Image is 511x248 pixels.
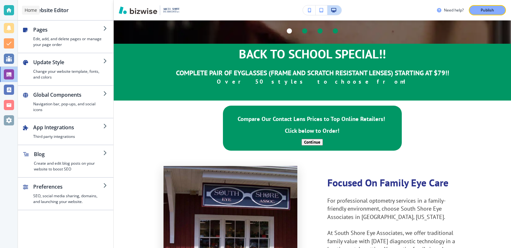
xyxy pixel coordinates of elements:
[282,23,297,39] div: Navigates to hero photo 1
[176,68,449,77] span: COMPLETE PAIR OF EYGLASSES (FRAME AND SCRATCH RESISTANT LENSES) STARTING AT $79!!
[223,116,402,134] h3: Compare Our Contact Lens Prices to Top Online Retailers! Click below to Order!
[163,7,180,13] img: Your Logo
[327,197,446,221] span: For professional optometry services in a family-friendly environment, choose South Shore Eye Asso...
[33,69,103,80] h4: Change your website template, fonts, and colors
[33,183,103,191] h2: Preferences
[18,118,113,145] button: App IntegrationsThird party integrations
[304,140,320,145] h5: Continue
[444,7,464,13] h3: Need help?
[33,36,103,48] h4: Edit, add, and delete pages or manage your page order
[33,193,103,205] h4: SEO, social media sharing, domains, and launching your website.
[33,134,103,139] h4: Third party integrations
[33,26,103,34] h2: Pages
[33,58,103,66] h2: Update Style
[33,101,103,113] h4: Navigation bar, pop-ups, and social icons
[18,145,113,177] button: BlogCreate and edit blog posts on your website to boost SEO
[18,178,113,210] button: PreferencesSEO, social media sharing, domains, and launching your website.
[18,86,113,118] button: Global ComponentsNavigation bar, pop-ups, and social icons
[33,91,103,99] h2: Global Components
[239,46,386,62] span: BACK TO SCHOOL SPECIAL!!
[176,78,449,86] p: Over 50 styles to choose from!
[469,5,506,15] button: Publish
[33,124,103,131] h2: App Integrations
[327,176,448,189] strong: Focused On Family Eye Care
[34,150,103,158] h2: Blog
[18,53,113,85] button: Update StyleChange your website template, fonts, and colors
[481,7,494,13] p: Publish
[34,161,103,172] h4: Create and edit blog posts on your website to boost SEO
[301,139,323,145] a: Continue
[119,6,157,14] img: Bizwise Logo
[33,6,69,14] h2: Website Editor
[301,139,323,146] button: Continue
[312,23,328,39] div: Navigates to hero photo 3
[297,23,312,39] div: Navigates to hero photo 2
[328,23,343,39] div: Navigates to hero photo 4
[25,7,37,13] p: Home
[18,21,113,53] button: PagesEdit, add, and delete pages or manage your page order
